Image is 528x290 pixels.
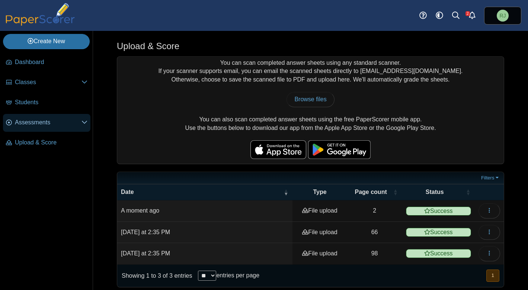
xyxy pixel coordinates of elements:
[3,134,90,152] a: Upload & Score
[466,184,470,200] span: Status : Activate to sort
[3,114,90,132] a: Assessments
[294,96,326,102] span: Browse files
[347,200,402,222] td: 2
[426,189,444,195] span: Status
[484,7,521,25] a: Richard Jones
[117,57,504,164] div: You can scan completed answer sheets using any standard scanner. If your scanner supports email, ...
[121,189,134,195] span: Date
[284,184,288,200] span: Date : Activate to remove sorting
[3,34,90,49] a: Create New
[406,228,471,237] span: Success
[117,265,192,287] div: Showing 1 to 3 of 3 entries
[464,7,480,24] a: Alerts
[479,174,502,182] a: Filters
[406,207,471,216] span: Success
[486,270,499,282] nav: pagination
[499,13,506,18] span: Richard Jones
[3,3,77,26] img: PaperScorer
[117,40,179,52] h1: Upload & Score
[292,222,347,243] td: File upload
[497,10,509,22] span: Richard Jones
[292,200,347,222] td: File upload
[121,229,170,235] time: Sep 11, 2025 at 2:35 PM
[486,270,499,282] button: 1
[393,184,398,200] span: Page count : Activate to sort
[287,92,334,107] a: Browse files
[121,207,159,214] time: Sep 15, 2025 at 1:25 PM
[308,140,371,159] img: google-play-badge.png
[347,243,402,264] td: 98
[355,189,387,195] span: Page count
[347,222,402,243] td: 66
[3,74,90,92] a: Classes
[3,54,90,71] a: Dashboard
[121,250,170,256] time: Sep 11, 2025 at 2:35 PM
[406,249,471,258] span: Success
[313,189,326,195] span: Type
[15,118,81,127] span: Assessments
[15,78,81,86] span: Classes
[250,140,306,159] img: apple-store-badge.svg
[3,20,77,27] a: PaperScorer
[15,138,87,147] span: Upload & Score
[15,98,87,106] span: Students
[292,243,347,264] td: File upload
[216,272,259,278] label: entries per page
[15,58,87,66] span: Dashboard
[3,94,90,112] a: Students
